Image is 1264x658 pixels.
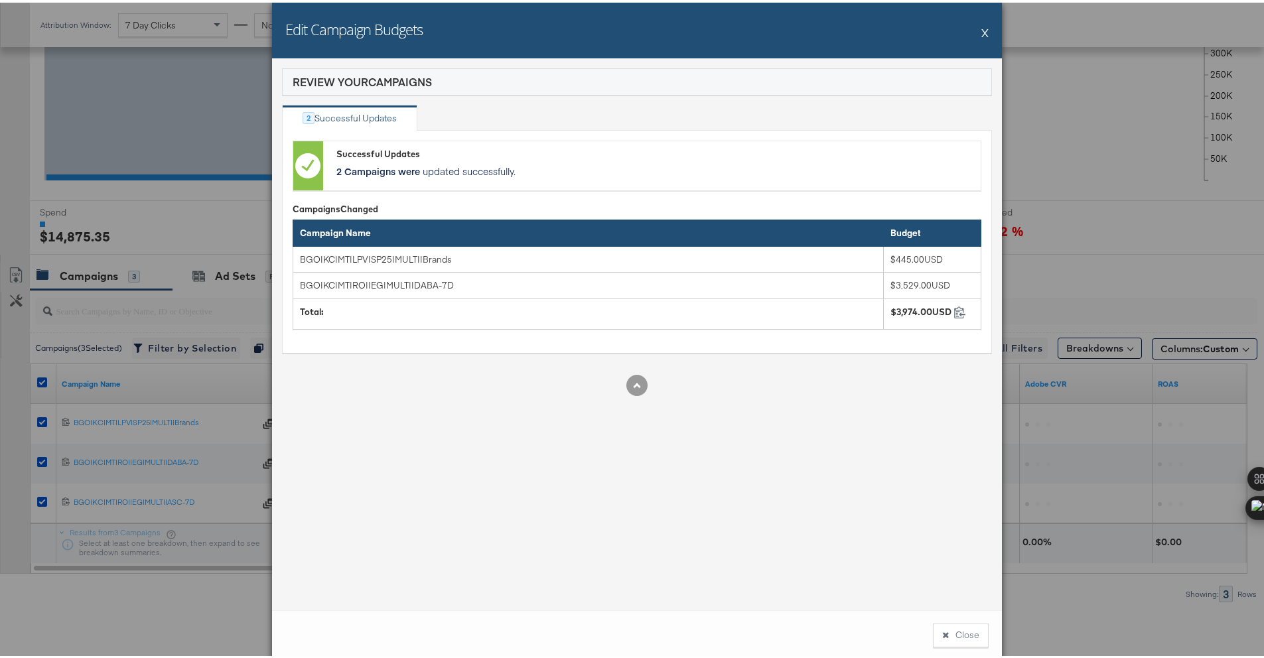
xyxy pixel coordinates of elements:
[300,251,831,263] div: BGO|KC|MT|LPV|SP25|MULTI|Brands
[981,17,989,43] button: X
[884,218,981,244] th: Budget
[293,72,432,87] div: Review Your Campaigns
[303,109,315,121] div: 2
[293,218,884,244] th: Campaign Name
[933,621,989,645] button: Close
[890,303,951,316] div: $3,974.00USD
[300,277,831,289] div: BGO|KC|MT|ROI|EG|MULTI|DABA-7D
[300,303,877,316] div: Total:
[336,162,420,175] strong: 2 Campaigns were
[293,200,981,213] div: Campaigns Changed
[884,243,981,270] td: $445.00USD
[336,145,974,158] div: Successful Updates
[884,270,981,296] td: $3,529.00USD
[315,109,397,122] div: Successful Updates
[285,17,423,36] h2: Edit Campaign Budgets
[336,162,974,175] p: updated successfully.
